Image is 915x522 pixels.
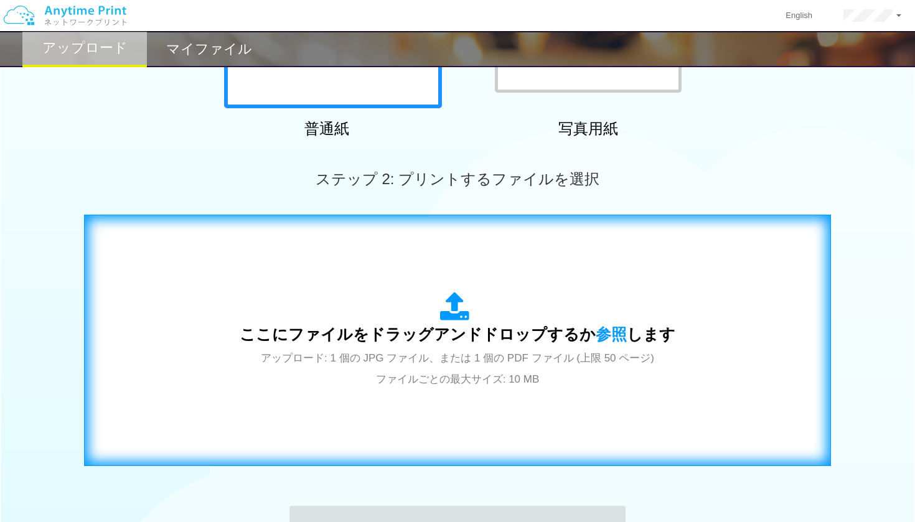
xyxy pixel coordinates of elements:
[479,121,697,137] h2: 写真用紙
[218,121,436,137] h2: 普通紙
[596,325,627,343] span: 参照
[166,42,252,57] h2: マイファイル
[261,352,654,385] span: アップロード: 1 個の JPG ファイル、または 1 個の PDF ファイル (上限 50 ページ) ファイルごとの最大サイズ: 10 MB
[42,40,128,55] h2: アップロード
[240,325,675,343] span: ここにファイルをドラッグアンドドロップするか します
[316,170,599,187] span: ステップ 2: プリントするファイルを選択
